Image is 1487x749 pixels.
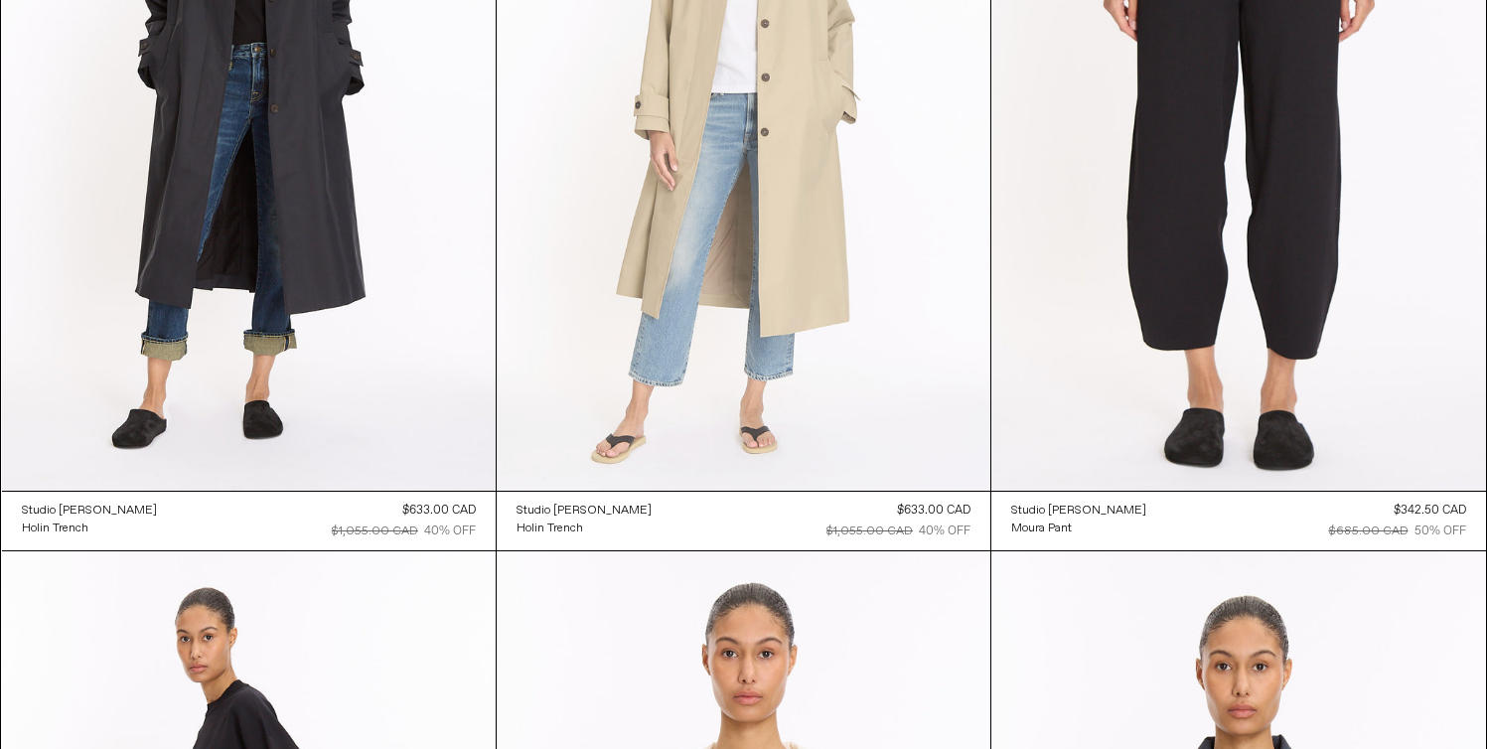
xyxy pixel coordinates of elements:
[1011,520,1146,537] a: Moura Pant
[22,502,157,520] a: Studio [PERSON_NAME]
[517,503,652,520] div: Studio [PERSON_NAME]
[897,502,970,520] div: $633.00 CAD
[22,521,88,537] div: Holin Trench
[1394,502,1466,520] div: $342.50 CAD
[1329,523,1409,540] div: $685.00 CAD
[826,523,913,540] div: $1,055.00 CAD
[424,523,476,540] div: 40% OFF
[919,523,970,540] div: 40% OFF
[1011,502,1146,520] a: Studio [PERSON_NAME]
[517,502,652,520] a: Studio [PERSON_NAME]
[402,502,476,520] div: $633.00 CAD
[1414,523,1466,540] div: 50% OFF
[22,503,157,520] div: Studio [PERSON_NAME]
[517,521,583,537] div: Holin Trench
[1011,521,1072,537] div: Moura Pant
[22,520,157,537] a: Holin Trench
[1011,503,1146,520] div: Studio [PERSON_NAME]
[332,523,418,540] div: $1,055.00 CAD
[517,520,652,537] a: Holin Trench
